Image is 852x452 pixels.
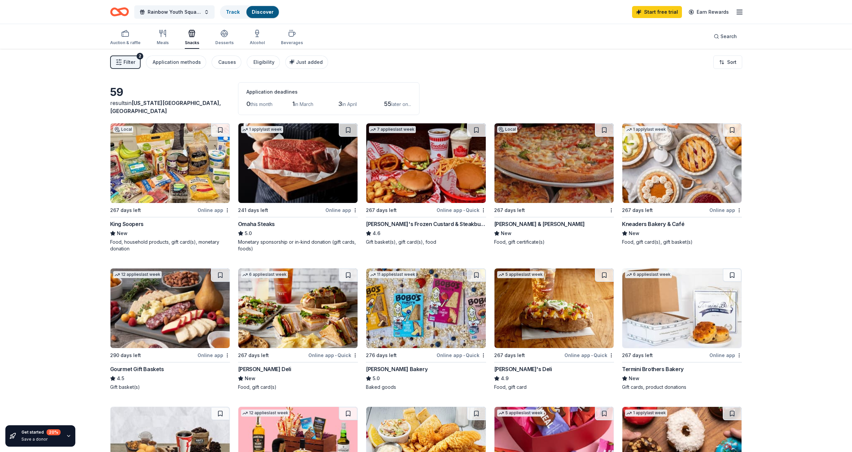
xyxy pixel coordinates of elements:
img: Image for King Soopers [110,123,230,203]
div: Online app [198,351,230,359]
div: Omaha Steaks [238,220,275,228]
button: Application methods [146,55,206,69]
button: Causes [212,55,241,69]
div: Food, gift certificate(s) [494,239,614,245]
div: Gourmet Gift Baskets [110,365,164,373]
a: Image for Jason's Deli5 applieslast week267 days leftOnline app•Quick[PERSON_NAME]'s Deli4.9Food,... [494,268,614,390]
a: Discover [252,9,274,15]
span: [US_STATE][GEOGRAPHIC_DATA], [GEOGRAPHIC_DATA] [110,100,221,114]
div: Local [497,126,517,133]
div: Eligibility [253,58,275,66]
div: 12 applies last week [113,271,162,278]
div: Online app Quick [437,206,486,214]
div: 59 [110,86,230,99]
div: Alcohol [250,40,265,45]
button: Eligibility [247,55,280,69]
button: Meals [157,27,169,49]
a: Image for Termini Brothers Bakery6 applieslast week267 days leftOnline appTermini Brothers Bakery... [622,268,742,390]
span: • [591,353,593,358]
span: 4.9 [501,374,509,382]
span: 0 [246,100,250,107]
span: 4.5 [117,374,124,382]
div: Gift basket(s), gift card(s), food [366,239,486,245]
div: Application deadlines [246,88,411,96]
div: [PERSON_NAME] & [PERSON_NAME] [494,220,585,228]
div: 267 days left [494,206,525,214]
div: Online app [198,206,230,214]
a: Image for King SoopersLocal267 days leftOnline appKing SoopersNewFood, household products, gift c... [110,123,230,252]
div: Snacks [185,40,199,45]
span: • [463,208,465,213]
button: Search [708,30,742,43]
div: Save a donor [21,437,61,442]
div: Food, household products, gift card(s), monetary donation [110,239,230,252]
div: 5 applies last week [497,410,544,417]
img: Image for McAlister's Deli [238,268,358,348]
div: [PERSON_NAME]'s Deli [494,365,552,373]
div: Meals [157,40,169,45]
span: Search [720,32,737,40]
div: 12 applies last week [241,410,290,417]
span: New [629,229,639,237]
a: Image for Omaha Steaks 1 applylast week241 days leftOnline appOmaha Steaks5.0Monetary sponsorship... [238,123,358,252]
div: 267 days left [494,351,525,359]
button: Desserts [215,27,234,49]
a: Track [226,9,240,15]
img: Image for Termini Brothers Bakery [622,268,742,348]
a: Earn Rewards [685,6,733,18]
div: 6 applies last week [625,271,672,278]
div: 267 days left [366,206,397,214]
div: 241 days left [238,206,268,214]
div: Kneaders Bakery & Café [622,220,684,228]
span: in April [342,101,357,107]
div: 6 applies last week [241,271,288,278]
span: this month [250,101,273,107]
button: Just added [285,55,328,69]
div: [PERSON_NAME]'s Frozen Custard & Steakburgers [366,220,486,228]
span: New [629,374,639,382]
div: Online app Quick [437,351,486,359]
div: Desserts [215,40,234,45]
a: Image for Gourmet Gift Baskets12 applieslast week290 days leftOnline appGourmet Gift Baskets4.5Gi... [110,268,230,390]
div: 20 % [47,429,61,435]
button: Rainbow Youth Square PP Pride Festival 2026 [134,5,215,19]
a: Image for McAlister's Deli6 applieslast week267 days leftOnline app•Quick[PERSON_NAME] DeliNewFoo... [238,268,358,390]
div: Auction & raffle [110,40,141,45]
img: Image for Kneaders Bakery & Café [622,123,742,203]
span: Rainbow Youth Square PP Pride Festival 2026 [148,8,201,16]
span: • [463,353,465,358]
button: Alcohol [250,27,265,49]
button: Auction & raffle [110,27,141,49]
div: Gift basket(s) [110,384,230,390]
div: Online app [709,206,742,214]
div: 267 days left [238,351,269,359]
a: Image for Bobo's Bakery11 applieslast week276 days leftOnline app•Quick[PERSON_NAME] Bakery5.0Bak... [366,268,486,390]
a: Image for Kneaders Bakery & Café1 applylast week267 days leftOnline appKneaders Bakery & CaféNewF... [622,123,742,245]
img: Image for Omaha Steaks [238,123,358,203]
div: King Soopers [110,220,144,228]
div: 1 apply last week [625,126,667,133]
a: Image for Freddy's Frozen Custard & Steakburgers7 applieslast week267 days leftOnline app•Quick[P... [366,123,486,245]
img: Image for Sam & Louie's [494,123,614,203]
span: New [117,229,128,237]
img: Image for Gourmet Gift Baskets [110,268,230,348]
div: [PERSON_NAME] Bakery [366,365,428,373]
img: Image for Freddy's Frozen Custard & Steakburgers [366,123,485,203]
div: Local [113,126,133,133]
span: in [110,100,221,114]
div: Online app Quick [308,351,358,359]
div: 290 days left [110,351,141,359]
img: Image for Jason's Deli [494,268,614,348]
div: 5 applies last week [497,271,544,278]
div: Food, gift card(s) [238,384,358,390]
span: 5.0 [373,374,380,382]
a: Home [110,4,129,20]
span: in March [295,101,313,107]
div: Food, gift card(s), gift basket(s) [622,239,742,245]
div: Online app Quick [564,351,614,359]
span: 5.0 [245,229,252,237]
div: Causes [218,58,236,66]
div: Baked goods [366,384,486,390]
button: Sort [713,55,742,69]
div: Online app [325,206,358,214]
